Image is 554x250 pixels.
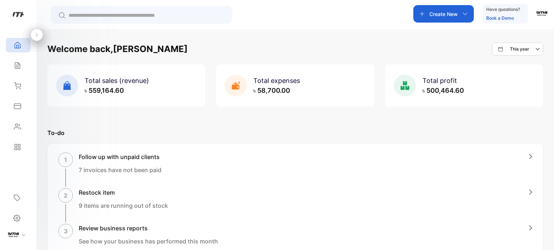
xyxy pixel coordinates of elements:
p: This year [510,46,529,52]
h1: Follow up with unpaid clients [79,152,161,161]
p: Have questions? [486,6,520,13]
span: ৳ 559,164.60 [85,87,124,94]
img: avatar [537,7,547,18]
h1: Review business reports [79,224,218,233]
p: 9 items are running out of stock [79,201,168,210]
iframe: LiveChat chat widget [523,219,554,250]
p: 2 [64,191,67,200]
h1: Restock item [79,188,168,197]
button: This year [492,43,543,56]
p: To-do [47,128,543,137]
span: ৳ 500,464.60 [422,87,464,94]
p: 3 [64,227,68,235]
h1: Welcome back, [PERSON_NAME] [47,43,188,56]
span: Total sales (revenue) [85,77,149,84]
img: logo [13,9,24,20]
p: 7 invoices have not been paid [79,166,161,174]
span: Total profit [422,77,457,84]
p: 1 [64,155,67,164]
span: ৳ 58,700.00 [253,87,290,94]
p: See how your business has performed this month [79,237,218,246]
p: Create New [429,10,458,18]
button: avatar [537,5,547,23]
span: Total expenses [253,77,300,84]
a: Book a Demo [486,15,514,21]
button: Create New [413,5,474,23]
img: profile [8,229,19,239]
